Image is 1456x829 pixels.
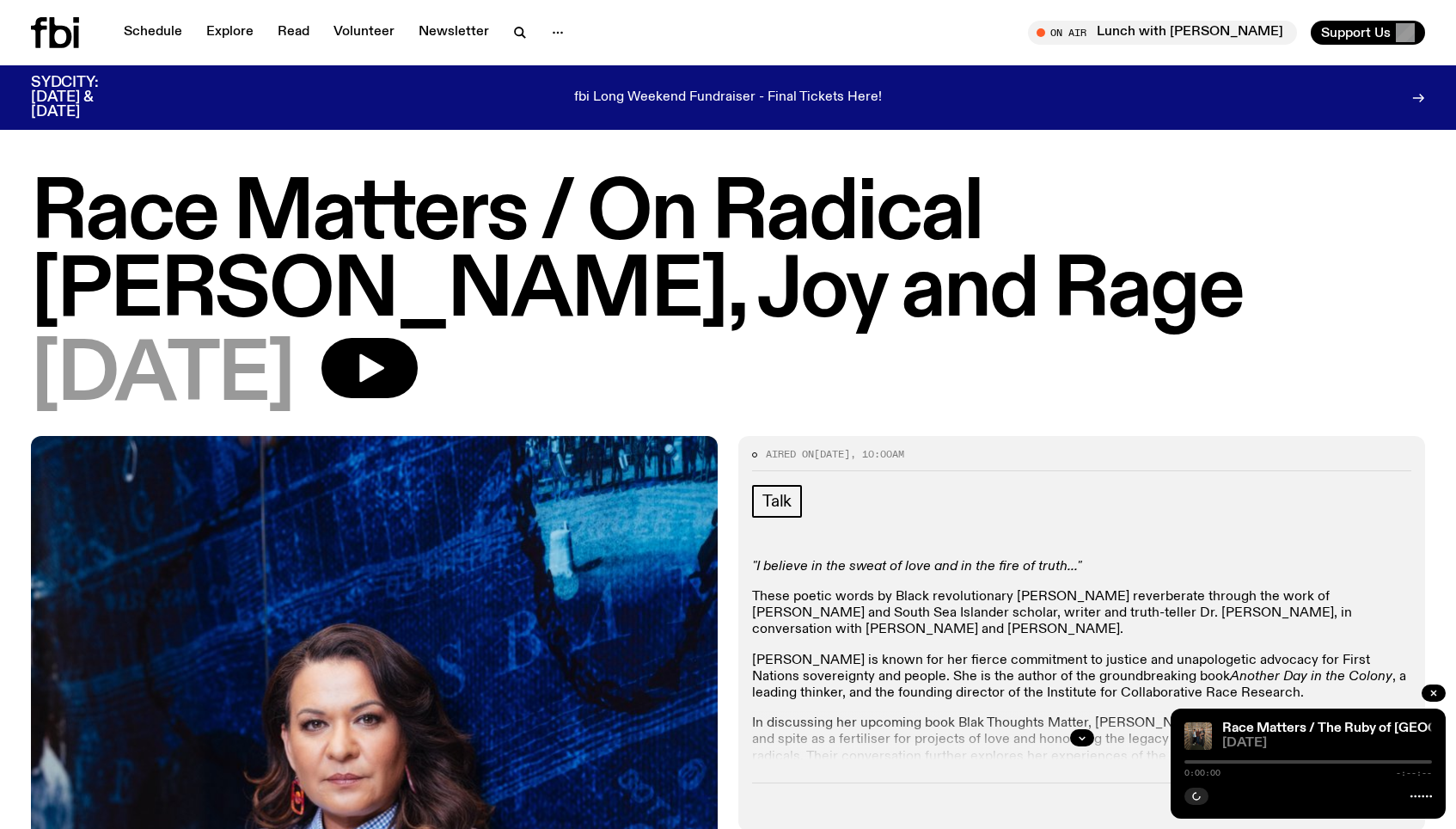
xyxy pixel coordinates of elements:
a: Schedule [113,21,193,45]
a: Talk [752,485,802,518]
em: Another Day in the Colony [1230,670,1392,684]
p: [PERSON_NAME] is known for her fierce commitment to justice and unapologetic advocacy for First N... [752,653,1411,703]
span: -:--:-- [1396,769,1432,777]
a: Newsletter [408,21,499,45]
span: [DATE] [1222,737,1432,750]
span: Support Us [1321,25,1391,40]
span: [DATE] [814,447,850,461]
button: Support Us [1311,21,1425,45]
p: These poetic words by Black revolutionary [PERSON_NAME] reverberate through the work of [PERSON_N... [752,589,1411,639]
h1: Race Matters / On Radical [PERSON_NAME], Joy and Rage [31,176,1425,331]
span: Aired on [766,447,814,461]
span: , 10:00am [850,447,904,461]
h3: SYDCITY: [DATE] & [DATE] [31,76,141,120]
button: On AirLunch with [PERSON_NAME] [1028,21,1297,45]
em: "I believe in the sweat of love and in the fire of truth..." [752,560,1081,574]
a: Volunteer [323,21,405,45]
p: fbi Long Weekend Fundraiser - Final Tickets Here! [574,90,882,106]
a: Read [267,21,320,45]
span: [DATE] [31,338,294,415]
img: Tim Worton, Ethan Lyons and Jubahlee languidly striking a pose together in the music library. [1184,722,1212,750]
span: Talk [762,492,792,511]
a: Explore [196,21,264,45]
span: 0:00:00 [1184,769,1220,777]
